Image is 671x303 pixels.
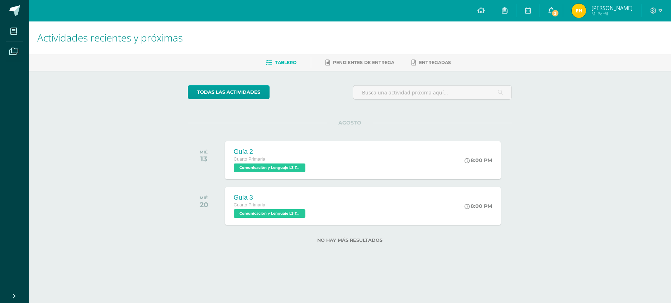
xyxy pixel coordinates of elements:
[327,119,373,126] span: AGOSTO
[234,148,307,156] div: Guía 2
[234,163,305,172] span: Comunicación y Lenguaje L3 Terce Idioma 'A'
[234,157,265,162] span: Cuarto Primaria
[188,238,512,243] label: No hay más resultados
[200,150,208,155] div: MIÉ
[465,203,492,209] div: 8:00 PM
[188,85,270,99] a: todas las Actividades
[353,85,512,99] input: Busca una actividad próxima aquí...
[419,60,451,65] span: Entregadas
[572,4,586,18] img: 31b90438ad7ae718044a7c44a5174ea9.png
[551,9,559,17] span: 2
[266,57,296,68] a: Tablero
[37,31,183,44] span: Actividades recientes y próximas
[200,155,208,163] div: 13
[325,57,394,68] a: Pendientes de entrega
[234,209,305,218] span: Comunicación y Lenguaje L3 Terce Idioma 'A'
[591,11,633,17] span: Mi Perfil
[200,200,208,209] div: 20
[200,195,208,200] div: MIÉ
[333,60,394,65] span: Pendientes de entrega
[591,4,633,11] span: [PERSON_NAME]
[234,202,265,207] span: Cuarto Primaria
[465,157,492,163] div: 8:00 PM
[275,60,296,65] span: Tablero
[411,57,451,68] a: Entregadas
[234,194,307,201] div: Guía 3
